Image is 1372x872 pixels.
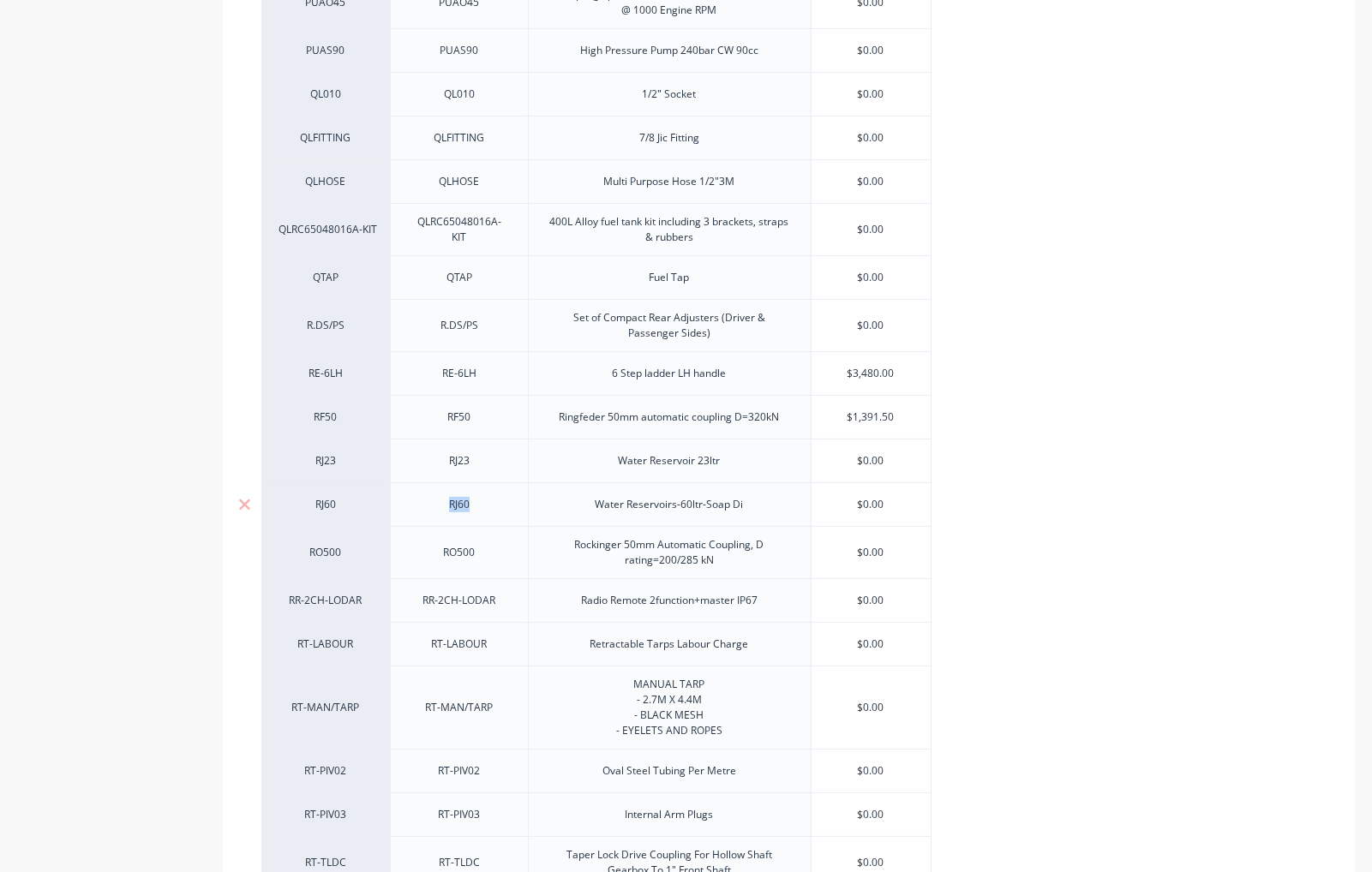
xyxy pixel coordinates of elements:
[812,579,931,622] div: $0.00
[279,497,373,512] div: RJ60
[590,170,749,193] div: Multi Purpose Hose 1/2"3M
[536,534,804,571] div: Rockinger 50mm Automatic Coupling, D rating=200/285 kN
[812,73,931,116] div: $0.00
[416,83,502,105] div: QL010
[279,807,373,822] div: RT-PIV03
[279,87,373,102] div: QL010
[812,439,931,482] div: $0.00
[605,450,734,472] div: Water Reservoir 23ltr
[416,127,502,149] div: QLFITTING
[577,633,763,655] div: Retractable Tarps Labour Charge
[261,116,932,159] div: QLFITTINGQLFITTING7/8 Jic Fitting$0.00
[261,482,932,526] div: RJ60RJ60Water Reservoirs-60ltr-Soap Di$0.00
[812,750,931,792] div: $0.00
[626,266,712,289] div: Fuel Tap
[279,270,373,285] div: QTAP
[261,578,932,622] div: RR-2CH-LODARRR-2CH-LODARRadio Remote 2function+master IP67$0.00
[279,855,373,870] div: RT-TLDC
[261,203,932,255] div: QLRC65048016A-KITQLRC65048016A-KIT400L Alloy fuel tank kit including 3 brackets, straps & rubbers...
[582,493,758,516] div: Water Reservoirs-60ltr-Soap Di
[409,589,509,612] div: RR-2CH-LODAR
[812,793,931,836] div: $0.00
[416,803,502,826] div: RT-PIV03
[612,803,728,826] div: Internal Arm Plugs
[416,450,502,472] div: RJ23
[812,396,931,439] div: $1,391.50
[279,453,373,469] div: RJ23
[279,593,373,608] div: RR-2CH-LODAR
[602,673,736,742] div: MANUAL TARP - 2.7M X 4.4M - BLACK MESH - EYELETS AND ROPES
[812,256,931,299] div: $0.00
[261,792,932,836] div: RT-PIV03RT-PIV03Internal Arm Plugs$0.00
[261,255,932,299] div: QTAPQTAPFuel Tap$0.00
[398,211,521,248] div: QLRC65048016A-KIT
[812,352,931,395] div: $3,480.00
[279,130,373,146] div: QLFITTING
[536,211,804,248] div: 400L Alloy fuel tank kit including 3 brackets, straps & rubbers
[279,763,373,779] div: RT-PIV02
[812,531,931,574] div: $0.00
[279,409,373,425] div: RF50
[416,760,502,782] div: RT-PIV02
[279,43,373,58] div: PUAS90
[279,222,373,237] div: QLRC65048016A-KIT
[812,29,931,72] div: $0.00
[416,541,502,564] div: RO500
[261,622,932,666] div: RT-LABOURRT-LABOURRetractable Tarps Labour Charge$0.00
[536,307,804,344] div: Set of Compact Rear Adjusters (Driver & Passenger Sides)
[416,170,502,193] div: QLHOSE
[261,749,932,792] div: RT-PIV02RT-PIV02Oval Steel Tubing Per Metre$0.00
[812,623,931,666] div: $0.00
[261,526,932,578] div: RO500RO500Rockinger 50mm Automatic Coupling, D rating=200/285 kN$0.00
[566,39,772,62] div: High Pressure Pump 240bar CW 90cc
[279,545,373,560] div: RO500
[812,160,931,203] div: $0.00
[567,589,771,612] div: Radio Remote 2function+master IP67
[279,636,373,652] div: RT-LABOUR
[416,362,502,385] div: RE-6LH
[626,127,713,149] div: 7/8 Jic Fitting
[416,266,502,289] div: QTAP
[261,351,932,395] div: RE-6LHRE-6LH6 Step ladder LH handle$3,480.00
[416,406,502,428] div: RF50
[411,696,506,719] div: RT-MAN/TARP
[261,299,932,351] div: R.DS/PSR.DS/PSSet of Compact Rear Adjusters (Driver & Passenger Sides)$0.00
[416,314,502,337] div: R.DS/PS
[261,159,932,203] div: QLHOSEQLHOSEMulti Purpose Hose 1/2"3M$0.00
[626,83,712,105] div: 1/2" Socket
[812,208,931,251] div: $0.00
[279,174,373,189] div: QLHOSE
[812,483,931,526] div: $0.00
[261,666,932,749] div: RT-MAN/TARPRT-MAN/TARPMANUAL TARP - 2.7M X 4.4M - BLACK MESH - EYELETS AND ROPES$0.00
[279,318,373,333] div: R.DS/PS
[261,439,932,482] div: RJ23RJ23Water Reservoir 23ltr$0.00
[812,304,931,347] div: $0.00
[279,366,373,381] div: RE-6LH
[279,700,373,715] div: RT-MAN/TARP
[261,28,932,72] div: PUAS90PUAS90High Pressure Pump 240bar CW 90cc$0.00
[599,362,740,385] div: 6 Step ladder LH handle
[261,395,932,439] div: RF50RF50Ringfeder 50mm automatic coupling D=320kN$1,391.50
[416,633,502,655] div: RT-LABOUR
[589,760,750,782] div: Oval Steel Tubing Per Metre
[812,686,931,729] div: $0.00
[416,493,502,516] div: RJ60
[812,116,931,159] div: $0.00
[261,72,932,116] div: QL010QL0101/2" Socket$0.00
[416,39,502,62] div: PUAS90
[546,406,794,428] div: Ringfeder 50mm automatic coupling D=320kN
